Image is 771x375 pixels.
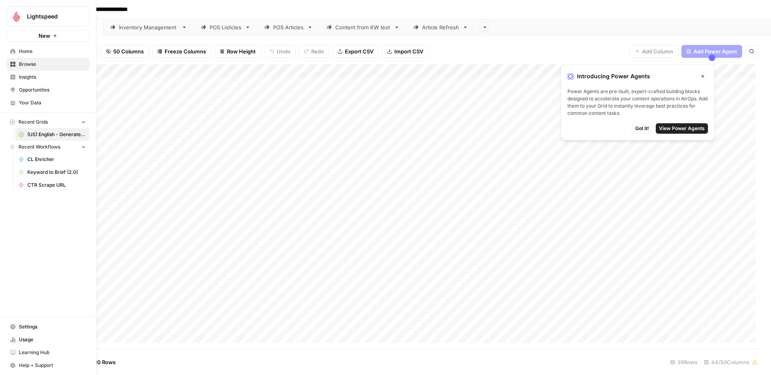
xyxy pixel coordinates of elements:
span: Add 10 Rows [84,358,116,366]
span: Add Column [642,47,673,55]
span: Insights [19,73,86,81]
span: CL Enricher [27,156,86,163]
div: Article Refresh [422,23,459,31]
span: Usage [19,336,86,343]
button: Help + Support [6,359,90,372]
span: Freeze Columns [165,47,206,55]
span: Row Height [227,47,256,55]
div: POS Listicles [210,23,242,31]
a: Learning Hub [6,346,90,359]
a: Home [6,45,90,58]
span: Lightspeed [27,12,75,20]
a: CL Enricher [15,153,90,166]
a: Settings [6,320,90,333]
a: POS Articles [257,19,320,35]
span: Recent Grids [18,118,48,126]
span: Home [19,48,86,55]
div: 44/50 Columns [701,356,761,369]
button: 50 Columns [101,45,149,58]
a: Insights [6,71,90,84]
span: Settings [19,323,86,330]
span: Got it! [635,125,649,132]
a: Opportunities [6,84,90,96]
a: Browse [6,58,90,71]
button: Got it! [632,123,653,134]
button: New [6,30,90,42]
span: (US) English - Generate Articles [27,131,86,138]
span: Redo [311,47,324,55]
button: View Power Agents [656,123,708,134]
button: Recent Workflows [6,141,90,153]
span: View Power Agents [659,125,705,132]
span: 50 Columns [113,47,144,55]
button: Undo [264,45,296,58]
div: Inventory Management [119,23,178,31]
span: Undo [277,47,290,55]
span: Help + Support [19,362,86,369]
span: New [39,32,50,40]
img: Lightspeed Logo [9,9,24,24]
span: Add Power Agent [693,47,737,55]
button: Redo [299,45,329,58]
div: Content from KW test [335,23,391,31]
span: Your Data [19,99,86,106]
div: 26 Rows [667,356,701,369]
div: POS Articles [273,23,304,31]
a: Keyword to Brief (2.0) [15,166,90,179]
span: Browse [19,61,86,68]
a: (US) English - Generate Articles [15,128,90,141]
span: CTR Scrape URL [27,181,86,189]
a: CTR Scrape URL [15,179,90,192]
span: Learning Hub [19,349,86,356]
a: POS Listicles [194,19,257,35]
button: Import CSV [382,45,428,58]
span: Keyword to Brief (2.0) [27,169,86,176]
span: Power Agents are pre-built, expert-crafted building blocks designed to accelerate your content op... [567,88,708,117]
button: Export CSV [332,45,379,58]
a: Usage [6,333,90,346]
div: Introducing Power Agents [567,71,708,82]
span: Export CSV [345,47,373,55]
a: Inventory Management [103,19,194,35]
a: Your Data [6,96,90,109]
button: Recent Grids [6,116,90,128]
span: Import CSV [394,47,423,55]
button: Workspace: Lightspeed [6,6,90,26]
a: Article Refresh [406,19,475,35]
button: Add Power Agent [681,45,742,58]
a: Content from KW test [320,19,406,35]
button: Freeze Columns [152,45,211,58]
span: Recent Workflows [18,143,60,151]
button: Add Column [630,45,678,58]
button: Row Height [214,45,261,58]
span: Opportunities [19,86,86,94]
